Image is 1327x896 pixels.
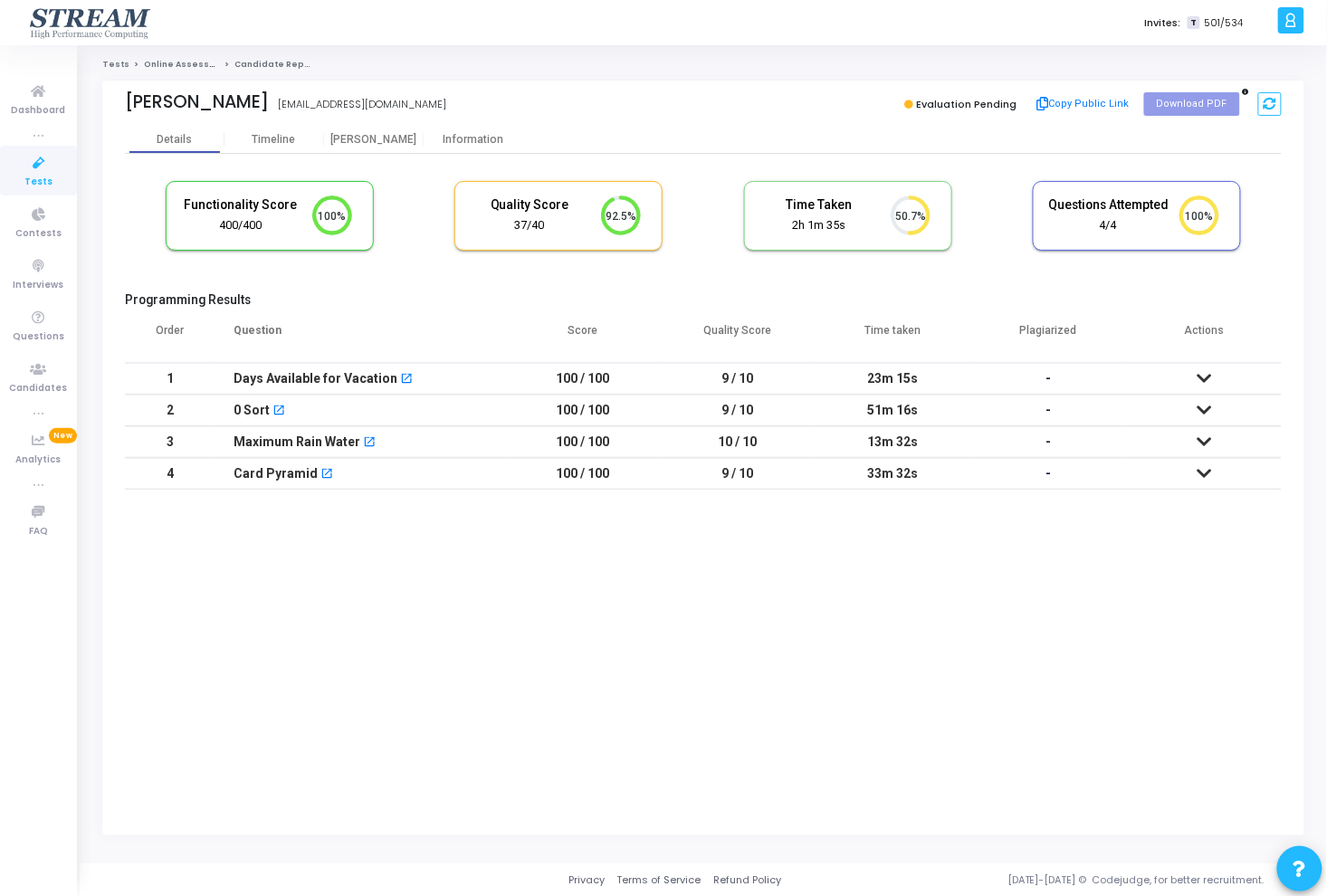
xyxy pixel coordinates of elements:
[816,363,971,395] td: 23m 15s
[28,5,154,41] img: logo
[215,312,505,363] th: Question
[15,226,62,242] span: Contests
[660,363,816,395] td: 9 / 10
[324,133,424,147] div: [PERSON_NAME]
[469,217,590,234] div: 37/40
[234,396,270,425] div: 0 Sort
[1204,15,1243,31] span: 501/534
[971,312,1127,363] th: Plagiarized
[424,133,523,147] div: Information
[278,97,446,112] div: [EMAIL_ADDRESS][DOMAIN_NAME]
[660,426,816,458] td: 10 / 10
[234,427,360,457] div: Maximum Rain Water
[29,524,48,539] span: FAQ
[16,453,62,468] span: Analytics
[157,133,192,147] div: Details
[24,175,53,190] span: Tests
[125,458,215,490] td: 4
[320,469,333,481] mat-icon: open_in_new
[125,312,215,363] th: Order
[180,197,301,213] h5: Functionality Score
[234,459,318,489] div: Card Pyramid
[12,103,66,119] span: Dashboard
[234,364,397,394] div: Days Available for Vacation
[1047,217,1169,234] div: 4/4
[660,312,816,363] th: Quality Score
[102,59,1304,71] nav: breadcrumb
[1045,466,1051,481] span: -
[505,363,661,395] td: 100 / 100
[234,59,318,70] span: Candidate Report
[469,197,590,213] h5: Quality Score
[125,363,215,395] td: 1
[125,292,1282,308] h5: Programming Results
[916,97,1017,111] span: Evaluation Pending
[816,395,971,426] td: 51m 16s
[14,278,64,293] span: Interviews
[400,374,413,386] mat-icon: open_in_new
[10,381,68,396] span: Candidates
[660,395,816,426] td: 9 / 10
[759,197,880,213] h5: Time Taken
[49,428,77,443] span: New
[253,133,296,147] div: Timeline
[505,312,661,363] th: Score
[1031,91,1135,118] button: Copy Public Link
[1144,15,1180,31] label: Invites:
[816,458,971,490] td: 33m 32s
[816,312,971,363] th: Time taken
[660,458,816,490] td: 9 / 10
[1045,434,1051,449] span: -
[125,426,215,458] td: 3
[125,395,215,426] td: 2
[759,217,880,234] div: 2h 1m 35s
[505,458,661,490] td: 100 / 100
[505,426,661,458] td: 100 / 100
[781,872,1304,888] div: [DATE]-[DATE] © Codejudge, for better recruitment.
[1188,16,1199,30] span: T
[713,872,781,888] a: Refund Policy
[144,59,233,70] a: Online Assessment
[1045,403,1051,417] span: -
[1045,371,1051,386] span: -
[1144,92,1240,116] button: Download PDF
[363,437,376,450] mat-icon: open_in_new
[568,872,605,888] a: Privacy
[13,329,64,345] span: Questions
[1047,197,1169,213] h5: Questions Attempted
[617,872,702,888] a: Terms of Service
[1126,312,1282,363] th: Actions
[125,91,269,112] div: [PERSON_NAME]
[505,395,661,426] td: 100 / 100
[816,426,971,458] td: 13m 32s
[180,217,301,234] div: 400/400
[272,405,285,418] mat-icon: open_in_new
[102,59,129,70] a: Tests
